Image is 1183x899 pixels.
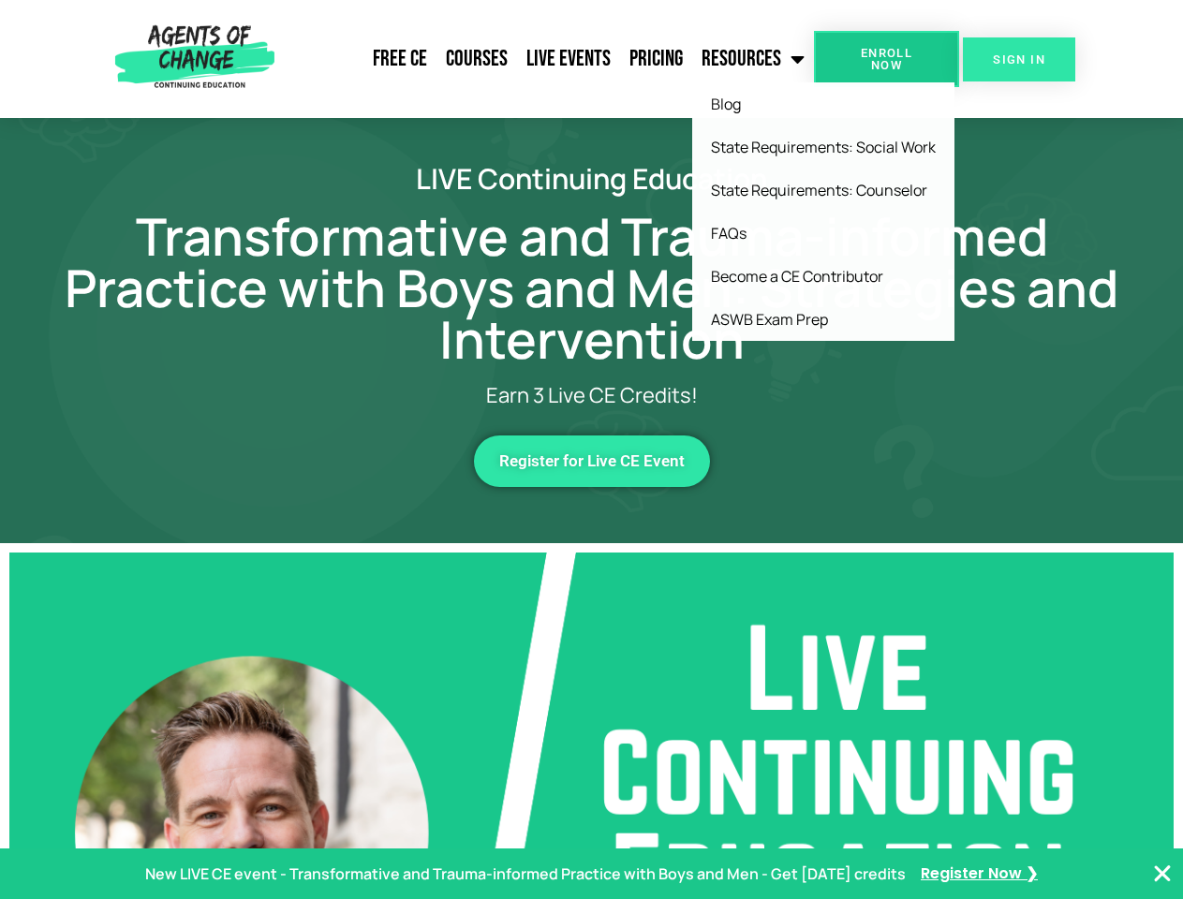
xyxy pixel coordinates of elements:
a: Enroll Now [814,31,959,87]
a: FAQs [692,212,954,255]
a: State Requirements: Counselor [692,169,954,212]
ul: Resources [692,82,954,341]
a: Free CE [363,36,436,82]
a: Resources [692,36,814,82]
a: Register for Live CE Event [474,435,710,487]
a: Blog [692,82,954,125]
a: Register Now ❯ [921,861,1038,888]
a: ASWB Exam Prep [692,298,954,341]
span: Enroll Now [844,47,929,71]
button: Close Banner [1151,862,1174,885]
p: New LIVE CE event - Transformative and Trauma-informed Practice with Boys and Men - Get [DATE] cr... [145,861,906,888]
span: SIGN IN [993,53,1045,66]
h2: LIVE Continuing Education [58,165,1126,192]
h1: Transformative and Trauma-informed Practice with Boys and Men: Strategies and Intervention [58,211,1126,365]
a: Courses [436,36,517,82]
a: State Requirements: Social Work [692,125,954,169]
a: Become a CE Contributor [692,255,954,298]
span: Register for Live CE Event [499,453,685,469]
a: Pricing [620,36,692,82]
nav: Menu [282,36,814,82]
p: Earn 3 Live CE Credits! [133,384,1051,407]
a: Live Events [517,36,620,82]
a: SIGN IN [963,37,1075,81]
